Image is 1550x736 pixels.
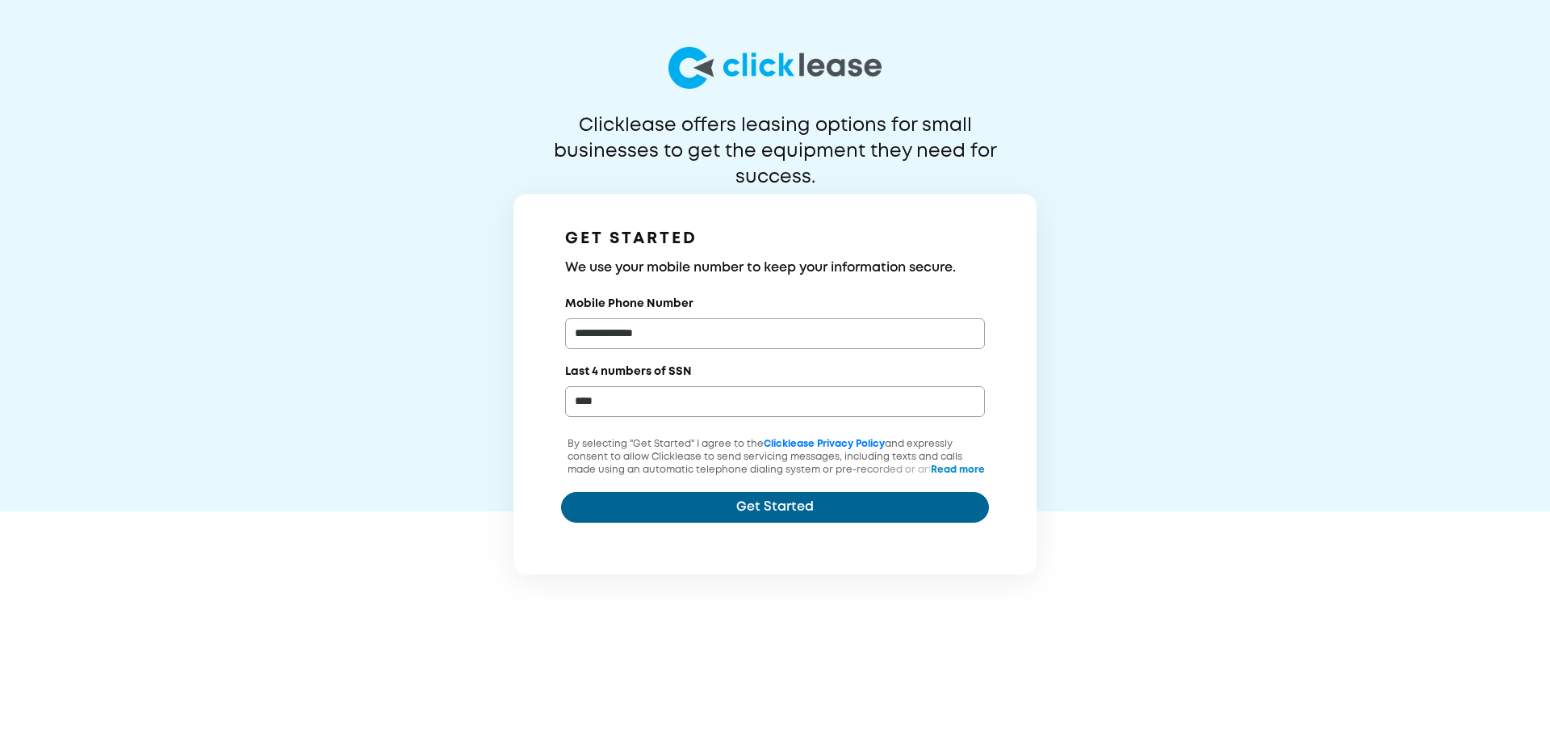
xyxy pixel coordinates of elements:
[565,364,692,380] label: Last 4 numbers of SSN
[764,439,885,448] a: Clicklease Privacy Policy
[668,47,882,89] img: logo-larg
[565,296,693,312] label: Mobile Phone Number
[561,492,989,523] button: Get Started
[514,113,1036,165] p: Clicklease offers leasing options for small businesses to get the equipment they need for success.
[565,226,985,252] h1: GET STARTED
[561,438,989,515] p: By selecting "Get Started" I agree to the and expressly consent to allow Clicklease to send servi...
[565,259,985,278] h3: We use your mobile number to keep your information secure.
